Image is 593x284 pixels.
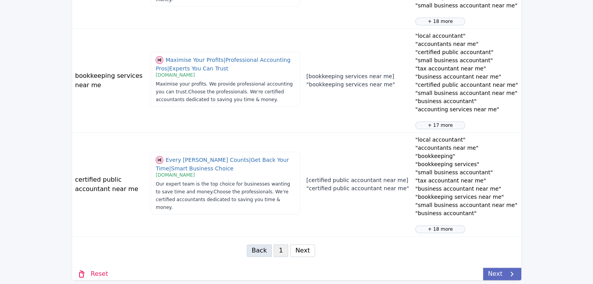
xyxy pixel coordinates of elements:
span: . [276,97,278,102]
p: [certified public accountant near me] [306,176,409,184]
div: This is a preview. An other 18 negatives will be generated for this ad group. [415,18,465,25]
span: Professional Accounting Pros [156,56,290,72]
td: certified public accountant near me [72,133,150,237]
p: "local accountant" [415,32,518,40]
span: | [169,165,171,172]
p: + 18 more [419,18,462,25]
img: shuffle.svg [156,56,163,64]
p: "small business accountant near me" [415,2,518,10]
span: Maximise your profits. We provide professional accounting you can trust. [156,81,292,95]
span: | [167,65,169,72]
p: "business accountant near me" [415,185,518,193]
span: Every [PERSON_NAME] Counts [166,156,251,163]
button: Back [247,244,272,257]
p: "bookkeeping services near me" [306,81,409,89]
p: "business accountant near me" [415,73,518,81]
p: + 17 more [419,122,462,129]
div: This is a preview. An other 17 negatives will be generated for this ad group. [415,121,465,129]
p: "accounting services near me" [415,105,518,114]
a: Next [483,268,521,280]
span: Maximise Your Profits [166,56,226,63]
button: Next [290,244,315,257]
span: Choose the professionals. We're certified accountants dedicated to saving you time & money [156,89,284,102]
p: "tax accountant near me" [415,65,518,73]
span: Our expert team is the top choice for businesses wanting to save time and money. [156,181,290,195]
p: "small business accountant near me" [415,89,518,97]
span: Get Back Your Time [156,156,289,172]
span: [DOMAIN_NAME] [156,172,195,178]
p: "local accountant" [415,136,518,144]
p: [bookkeeping services near me] [306,72,409,81]
td: bookkeeping services near me [72,29,150,133]
a: Reset [72,268,113,280]
p: "certified public accountant near me" [306,184,409,193]
span: Experts You Can Trust [169,65,228,72]
img: shuffle.svg [156,156,163,164]
p: "accountants near me" [415,40,518,48]
span: Show different combination [156,56,163,63]
p: "business accountant" [415,209,518,217]
p: "small business accountant" [415,168,518,177]
span: [DOMAIN_NAME] [156,72,195,78]
span: Show different combination [156,156,163,163]
span: | [223,56,225,63]
p: "small business accountant" [415,56,518,65]
div: This is a preview. An other 18 negatives will be generated for this ad group. [415,225,465,233]
p: + 18 more [419,226,462,233]
span: Smart Business Choice [171,165,233,172]
p: "certified public accountant" [415,48,518,56]
span: . [171,205,173,210]
p: "small business accountant near me" [415,201,518,209]
p: "business accountant" [415,97,518,105]
p: "bookkeeping services" [415,160,518,168]
p: "certified public accountant near me" [415,81,518,89]
span: | [249,156,251,163]
p: "bookkeeping" [415,152,518,160]
p: "tax accountant near me" [415,177,518,185]
p: "bookkeeping services near me" [415,193,518,201]
p: "accountants near me" [415,144,518,152]
span: Choose the professionals. We're certified accountants dedicated to saving you time & money [156,189,288,210]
